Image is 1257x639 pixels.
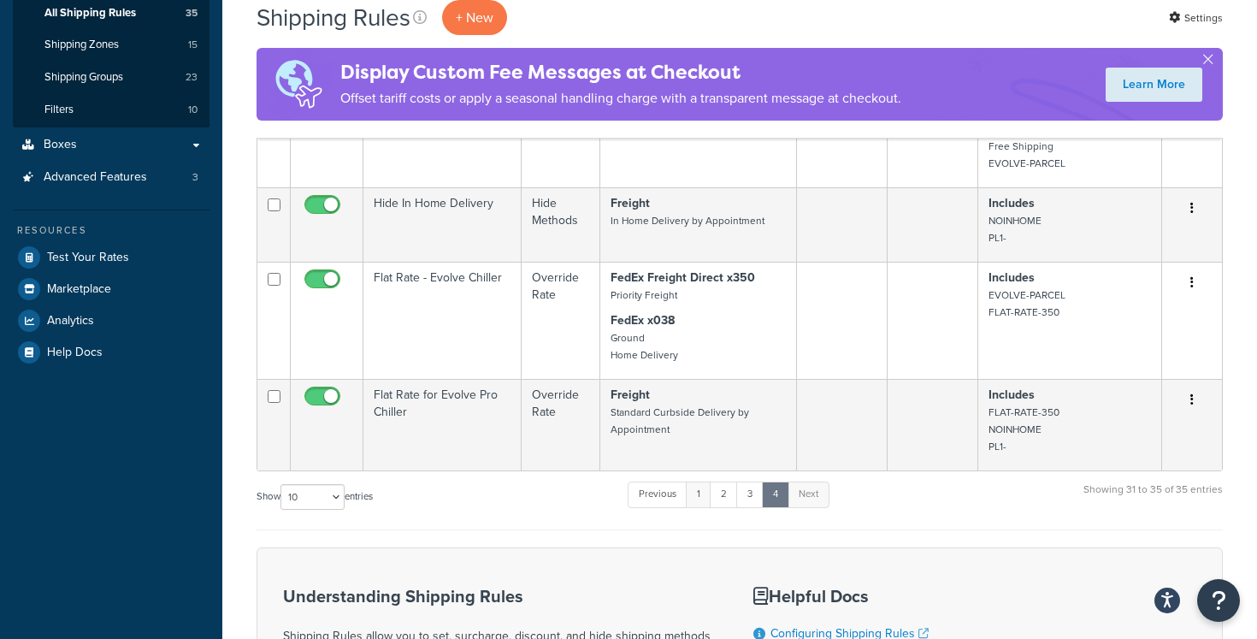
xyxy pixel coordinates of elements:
a: Advanced Features 3 [13,162,209,193]
span: Shipping Zones [44,38,119,52]
small: Priority Freight [611,287,677,303]
strong: Includes [988,194,1035,212]
a: Settings [1169,6,1223,30]
span: Test Your Rates [47,251,129,265]
div: Showing 31 to 35 of 35 entries [1083,480,1223,517]
td: Hide Methods [522,96,599,187]
small: NOINHOME PL1- [988,213,1042,246]
h3: Helpful Docs [753,587,1034,606]
strong: Freight [611,386,650,404]
a: 1 [686,482,711,507]
a: Marketplace [13,274,209,305]
button: Open Resource Center [1197,579,1240,622]
small: Ground Home Delivery [611,330,678,363]
select: Showentries [280,484,345,510]
strong: Includes [988,386,1035,404]
small: REPAIR- Free Shipping EVOLVE-PARCEL [988,121,1065,171]
strong: FedEx x038 [611,311,675,329]
td: Flat Rate for Evolve Pro Chiller [363,379,522,470]
span: 3 [192,170,198,185]
h4: Display Custom Fee Messages at Checkout [340,58,901,86]
small: EVOLVE-PARCEL FLAT-RATE-350 [988,287,1065,320]
a: Shipping Groups 23 [13,62,209,93]
small: FLAT-RATE-350 NOINHOME PL1- [988,405,1059,454]
a: Previous [628,482,688,507]
a: Filters 10 [13,94,209,126]
li: Filters [13,94,209,126]
td: Override Rate [522,262,599,379]
td: Flat Rate - Evolve Chiller [363,262,522,379]
a: Test Your Rates [13,242,209,273]
strong: Includes [988,269,1035,287]
span: Analytics [47,314,94,328]
p: Offset tariff costs or apply a seasonal handling charge with a transparent message at checkout. [340,86,901,110]
td: Override Rate [522,379,599,470]
span: Shipping Groups [44,70,123,85]
td: Hide Methods [522,187,599,262]
a: Next [788,482,829,507]
small: In Home Delivery by Appointment [611,213,764,228]
div: Resources [13,223,209,238]
a: Learn More [1106,68,1202,102]
h1: Shipping Rules [257,1,410,34]
span: Advanced Features [44,170,147,185]
li: Advanced Features [13,162,209,193]
a: Analytics [13,305,209,336]
a: 3 [736,482,764,507]
td: Hide Methods (FedEx Freight Direct) [363,96,522,187]
span: Boxes [44,138,77,152]
label: Show entries [257,484,373,510]
a: Shipping Zones 15 [13,29,209,61]
strong: FedEx Freight Direct x350 [611,269,755,287]
img: duties-banner-06bc72dcb5fe05cb3f9472aba00be2ae8eb53ab6f0d8bb03d382ba314ac3c341.png [257,48,340,121]
a: Boxes [13,129,209,161]
span: 35 [186,6,198,21]
li: Shipping Groups [13,62,209,93]
a: Help Docs [13,337,209,368]
strong: Freight [611,194,650,212]
span: All Shipping Rules [44,6,136,21]
h3: Understanding Shipping Rules [283,587,711,606]
span: Marketplace [47,282,111,297]
a: 4 [762,482,789,507]
td: Hide In Home Delivery [363,187,522,262]
span: 15 [188,38,198,52]
span: 23 [186,70,198,85]
li: Shipping Zones [13,29,209,61]
span: 10 [188,103,198,117]
a: 2 [710,482,738,507]
span: Help Docs [47,346,103,360]
span: Filters [44,103,74,117]
small: Standard Curbside Delivery by Appointment [611,405,749,437]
